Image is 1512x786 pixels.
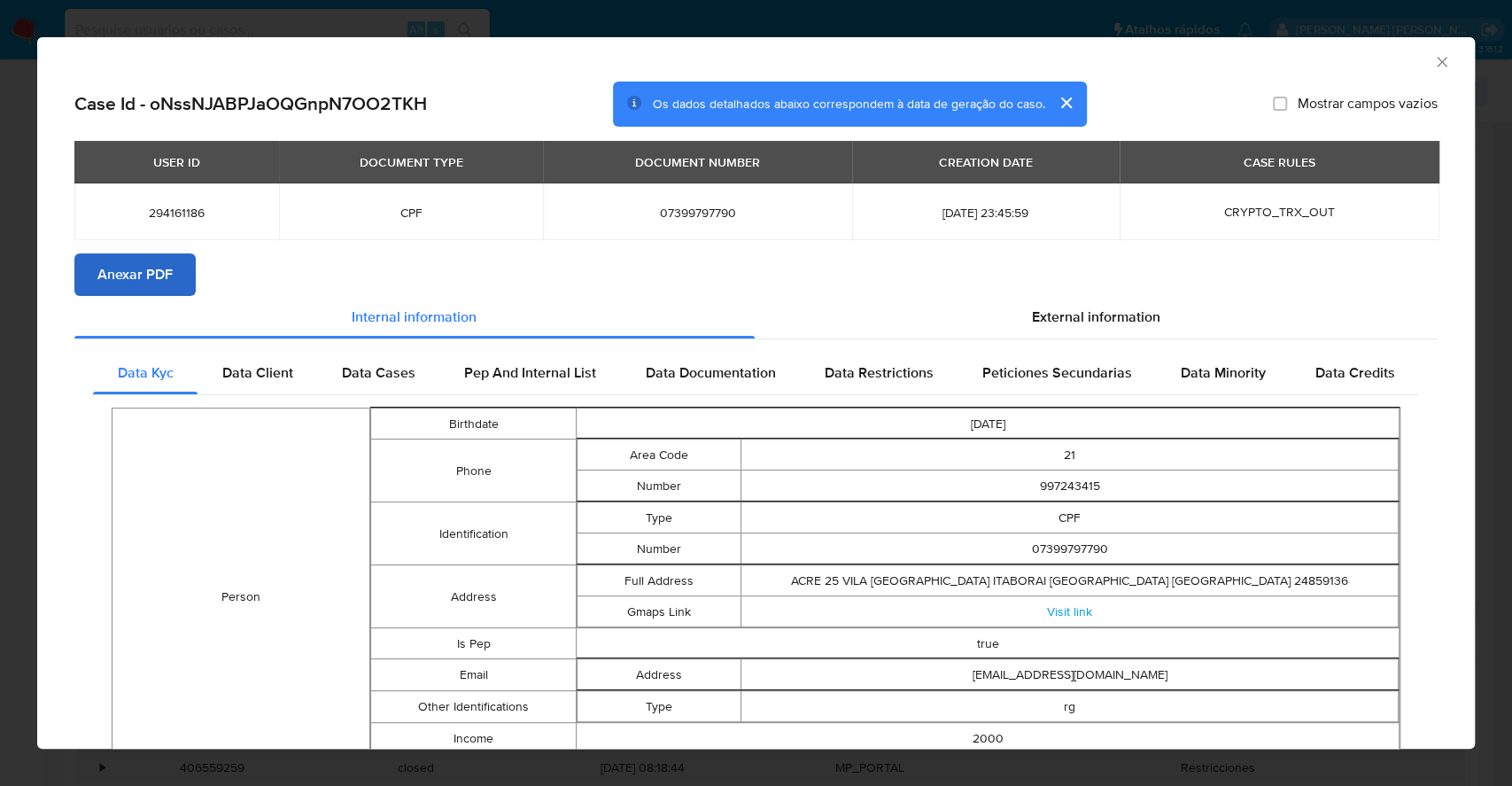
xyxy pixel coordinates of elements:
[578,691,741,722] td: Type
[564,205,830,221] span: 07399797790
[349,147,474,177] div: DOCUMENT TYPE
[1233,147,1326,177] div: CASE RULES
[1273,97,1287,111] input: Mostrar campos vazios
[370,723,576,754] td: Income
[1224,203,1335,221] span: CRYPTO_TRX_OUT
[741,502,1399,533] td: CPF
[741,533,1399,564] td: 07399797790
[74,253,196,296] button: Anexar PDF
[825,362,934,383] span: Data Restrictions
[578,471,741,502] td: Number
[1047,603,1092,620] a: Visit link
[112,409,370,786] td: Person
[342,362,415,383] span: Data Cases
[143,147,211,177] div: USER ID
[74,92,427,115] h2: Case Id - oNssNJABPJaOQGnpN7OO2TKH
[624,147,771,177] div: DOCUMENT NUMBER
[741,440,1399,471] td: 21
[370,565,576,628] td: Address
[352,307,477,327] span: Internal information
[578,659,741,690] td: Address
[118,362,174,383] span: Data Kyc
[741,471,1399,502] td: 997243415
[577,723,1400,754] td: 2000
[97,255,173,294] span: Anexar PDF
[222,362,293,383] span: Data Client
[370,502,576,565] td: Identification
[370,628,576,659] td: Is Pep
[645,362,775,383] span: Data Documentation
[741,691,1399,722] td: rg
[928,147,1043,177] div: CREATION DATE
[578,440,741,471] td: Area Code
[1314,362,1394,383] span: Data Credits
[93,352,1419,394] div: Detailed internal info
[578,596,741,627] td: Gmaps Link
[577,409,1400,440] td: [DATE]
[578,502,741,533] td: Type
[37,37,1475,749] div: closure-recommendation-modal
[1433,53,1449,69] button: Fechar a janela
[1044,82,1087,124] button: cerrar
[873,205,1098,221] span: [DATE] 23:45:59
[1181,362,1266,383] span: Data Minority
[1298,95,1438,113] span: Mostrar campos vazios
[96,205,258,221] span: 294161186
[982,362,1132,383] span: Peticiones Secundarias
[578,565,741,596] td: Full Address
[653,95,1044,113] span: Os dados detalhados abaixo correspondem à data de geração do caso.
[370,659,576,691] td: Email
[300,205,522,221] span: CPF
[370,409,576,440] td: Birthdate
[741,565,1399,596] td: ACRE 25 VILA [GEOGRAPHIC_DATA] ITABORAI [GEOGRAPHIC_DATA] [GEOGRAPHIC_DATA] 24859136
[464,362,596,383] span: Pep And Internal List
[370,691,576,723] td: Other Identifications
[741,659,1399,690] td: [EMAIL_ADDRESS][DOMAIN_NAME]
[577,628,1400,659] td: true
[578,533,741,564] td: Number
[74,296,1438,339] div: Detailed info
[370,440,576,502] td: Phone
[1032,307,1160,327] span: External information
